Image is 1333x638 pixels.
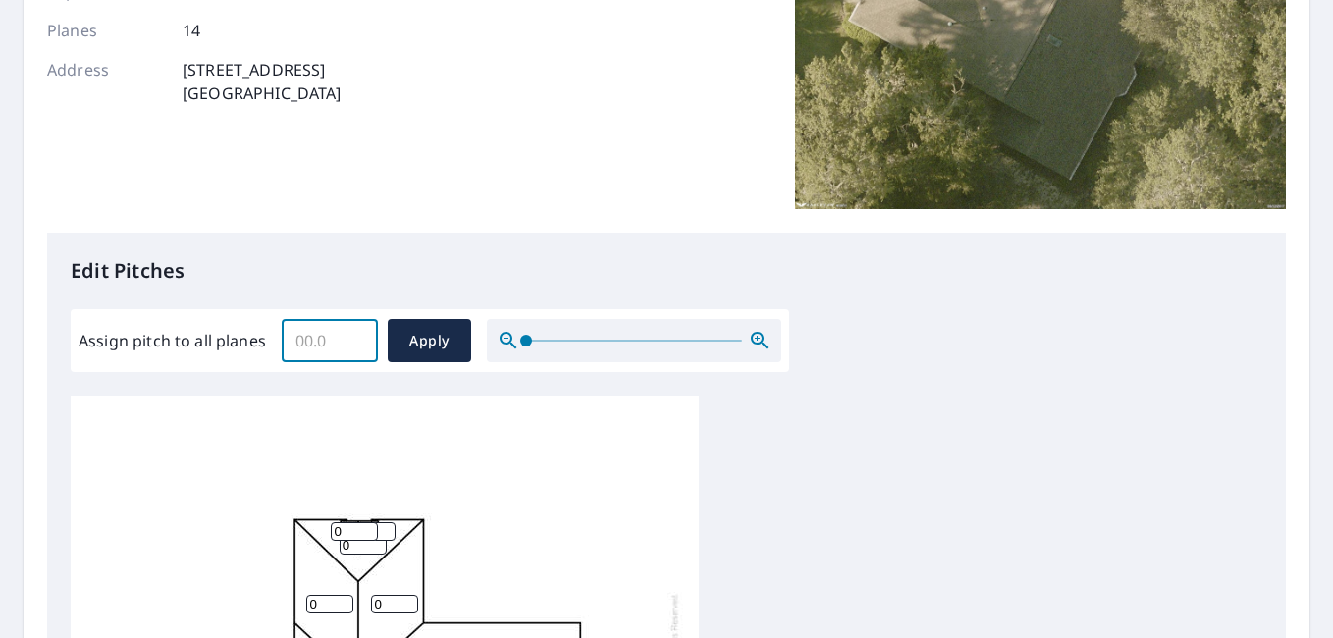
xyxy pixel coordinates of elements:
p: Edit Pitches [71,256,1262,286]
label: Assign pitch to all planes [79,329,266,352]
button: Apply [388,319,471,362]
p: Planes [47,19,165,42]
p: 14 [183,19,200,42]
p: [STREET_ADDRESS] [GEOGRAPHIC_DATA] [183,58,342,105]
p: Address [47,58,165,105]
span: Apply [403,329,455,353]
input: 00.0 [282,313,378,368]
